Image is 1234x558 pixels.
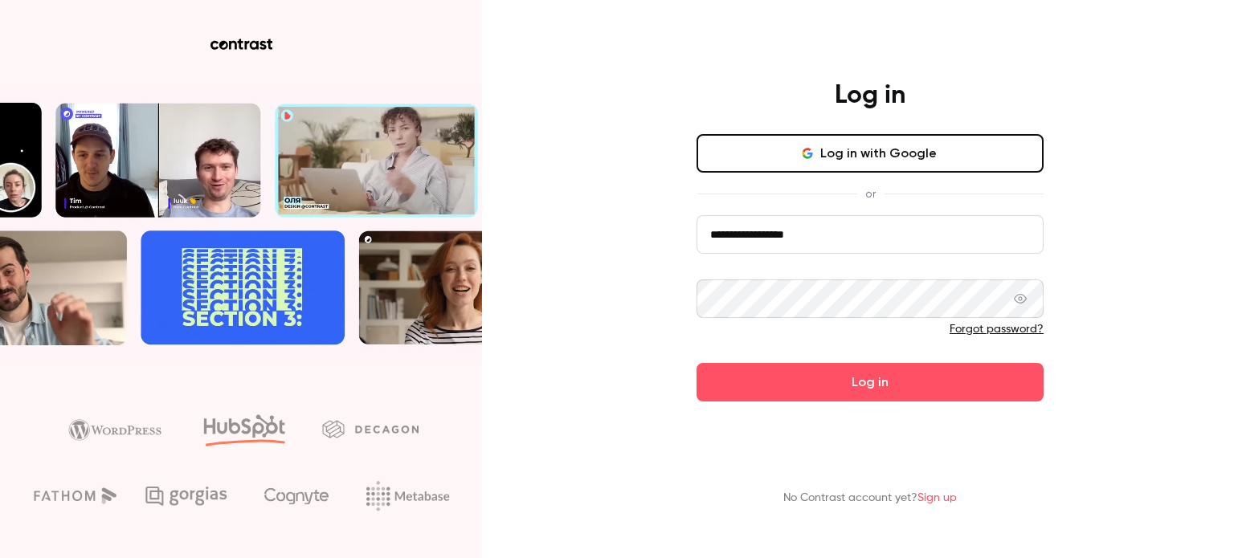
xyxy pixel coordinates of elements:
span: or [857,185,884,202]
a: Forgot password? [950,324,1044,335]
img: decagon [322,420,419,438]
a: Sign up [917,492,957,503]
p: No Contrast account yet? [783,490,957,507]
button: Log in [697,363,1044,401]
button: Log in with Google [697,134,1044,173]
h4: Log in [835,79,905,112]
